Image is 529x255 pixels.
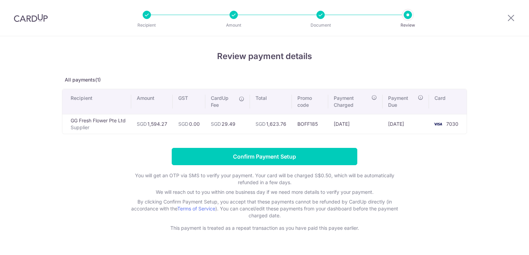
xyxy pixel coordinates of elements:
td: BOFF185 [292,114,329,134]
p: We will reach out to you within one business day if we need more details to verify your payment. [126,189,403,196]
img: CardUp [14,14,48,22]
th: Recipient [62,89,131,114]
th: Amount [131,89,173,114]
h4: Review payment details [62,50,467,63]
iframe: Opens a widget where you can find more information [485,234,522,252]
td: [DATE] [328,114,383,134]
p: Document [295,22,346,29]
td: 1,623.76 [250,114,292,134]
img: <span class="translation_missing" title="translation missing: en.account_steps.new_confirm_form.b... [431,120,445,128]
th: GST [173,89,205,114]
span: Payment Due [388,95,416,108]
td: 0.00 [173,114,205,134]
p: Supplier [71,124,126,131]
p: Recipient [121,22,172,29]
th: Promo code [292,89,329,114]
th: Total [250,89,292,114]
a: Terms of Service [177,206,215,211]
th: Card [429,89,467,114]
td: GG Fresh Flower Pte Ltd [62,114,131,134]
span: SGD [137,121,147,127]
span: SGD [211,121,221,127]
td: 1,594.27 [131,114,173,134]
span: SGD [255,121,266,127]
p: This payment is treated as a repeat transaction as you have paid this payee earlier. [126,225,403,232]
span: CardUp Fee [211,95,235,108]
span: SGD [178,121,188,127]
p: Amount [208,22,259,29]
p: By clicking Confirm Payment Setup, you accept that these payments cannot be refunded by CardUp di... [126,198,403,219]
span: Payment Charged [334,95,369,108]
td: 29.49 [205,114,250,134]
p: All payments(1) [62,76,467,83]
td: [DATE] [383,114,429,134]
span: 7030 [446,121,458,127]
p: You will get an OTP via SMS to verify your payment. Your card will be charged S$0.50, which will ... [126,172,403,186]
p: Review [382,22,433,29]
input: Confirm Payment Setup [172,148,357,165]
